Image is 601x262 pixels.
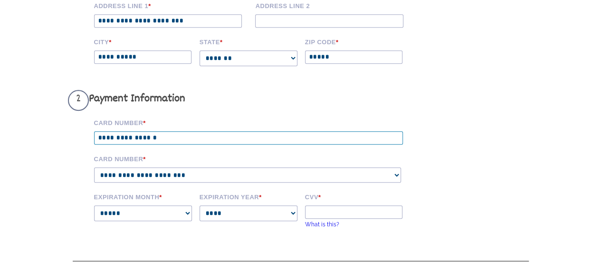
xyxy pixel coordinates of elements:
label: Expiration Month [94,192,193,201]
label: CVV [305,192,404,201]
label: Card Number [94,154,417,163]
label: Card Number [94,118,417,126]
h3: Payment Information [68,90,417,111]
span: 2 [68,90,89,111]
label: Address Line 2 [255,1,410,10]
a: What is this? [305,221,339,228]
label: Expiration Year [200,192,298,201]
label: Address Line 1 [94,1,249,10]
label: City [94,37,193,46]
label: Zip code [305,37,404,46]
label: State [200,37,298,46]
